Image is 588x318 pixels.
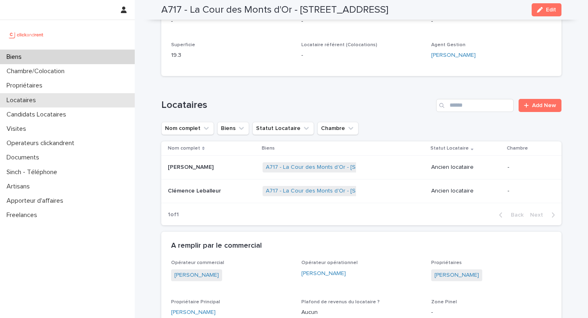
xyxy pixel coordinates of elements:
span: Agent Gestion [431,43,465,47]
span: Propriétaire Principal [171,300,220,305]
p: Aucun [301,308,422,317]
p: Ancien locataire [431,164,501,171]
p: Documents [3,154,46,161]
p: 1 of 1 [161,205,185,225]
tr: [PERSON_NAME][PERSON_NAME] A717 - La Cour des Monts d'Or - [STREET_ADDRESS] Ancien locataire- [161,156,561,179]
p: Locataires [3,96,42,104]
h2: A717 - La Cour des Monts d'Or - [STREET_ADDRESS] [161,4,388,16]
p: Biens [3,53,28,61]
a: [PERSON_NAME] [434,271,479,280]
span: Propriétaires [431,260,462,265]
span: Plafond de revenus du locataire ? [301,300,380,305]
p: Freelances [3,211,44,219]
p: Statut Locataire [430,144,469,153]
p: 19.3 [171,51,292,60]
p: Chambre/Colocation [3,67,71,75]
p: Biens [262,144,275,153]
p: - [431,17,552,26]
span: Opérateur commercial [171,260,224,265]
p: - [508,188,548,195]
p: Nom complet [168,144,200,153]
p: [PERSON_NAME] [168,162,215,171]
p: Operateurs clickandrent [3,139,81,147]
button: Chambre [317,122,359,135]
a: A717 - La Cour des Monts d'Or - [STREET_ADDRESS] [266,164,404,171]
span: Back [506,212,523,218]
p: - [171,17,292,26]
p: Apporteur d'affaires [3,197,70,205]
span: Edit [546,7,556,13]
a: [PERSON_NAME] [174,271,219,280]
p: Artisans [3,183,36,190]
span: Next [530,212,548,218]
button: Next [527,211,561,219]
span: Locataire référent (Colocations) [301,43,377,47]
span: Zone Pinel [431,300,457,305]
button: Edit [532,3,561,16]
button: Nom complet [161,122,214,135]
a: [PERSON_NAME] [171,308,216,317]
span: Opérateur opérationnel [301,260,358,265]
p: - [301,51,422,60]
button: Statut Locataire [252,122,314,135]
p: Ancien locataire [431,188,501,195]
a: [PERSON_NAME] [431,51,476,60]
h2: A remplir par le commercial [171,242,262,251]
p: Clémence Leballeur [168,186,223,195]
h1: Locataires [161,99,433,111]
p: Visites [3,125,33,133]
p: - [431,308,552,317]
p: Propriétaires [3,82,49,90]
button: Biens [217,122,249,135]
p: Chambre [507,144,528,153]
button: Back [492,211,527,219]
span: Superficie [171,43,195,47]
img: UCB0brd3T0yccxBKYDjQ [7,27,46,43]
a: A717 - La Cour des Monts d'Or - [STREET_ADDRESS] [266,188,404,195]
a: Add New [519,99,561,112]
p: - [508,164,548,171]
span: Add New [532,103,556,108]
p: Sinch - Téléphone [3,168,64,176]
tr: Clémence LeballeurClémence Leballeur A717 - La Cour des Monts d'Or - [STREET_ADDRESS] Ancien loca... [161,179,561,203]
p: - [301,17,422,26]
input: Search [436,99,514,112]
a: [PERSON_NAME] [301,269,346,278]
p: Candidats Locataires [3,111,73,119]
